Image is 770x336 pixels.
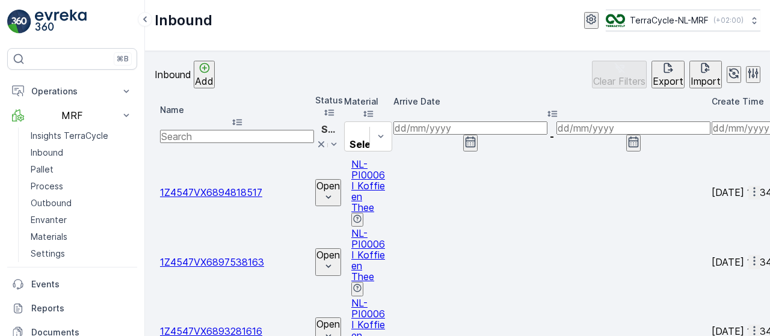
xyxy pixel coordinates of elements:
a: Process [26,178,137,195]
p: Add [195,76,214,87]
p: Name [160,104,314,116]
a: Pallet [26,161,137,178]
img: logo [7,10,31,34]
p: Operations [31,85,113,97]
p: Select [350,139,381,150]
button: Clear Filters [592,61,647,88]
a: Insights TerraCycle [26,127,137,144]
p: Events [31,278,132,290]
button: MRF [7,103,137,127]
input: dd/mm/yyyy [556,121,710,135]
p: ⌘B [117,54,129,64]
a: 1Z4547VX6897538163 [160,256,264,268]
p: Materials [31,231,67,243]
p: Status [315,94,343,106]
button: Export [651,61,685,88]
a: Inbound [26,144,137,161]
p: Clear Filters [593,76,645,87]
input: dd/mm/yyyy [393,121,547,135]
input: Search [160,130,314,143]
button: Import [689,61,722,88]
a: Outbound [26,195,137,212]
p: Process [31,180,63,192]
p: Insights TerraCycle [31,130,108,142]
p: Open [316,319,340,329]
button: Open [315,248,341,276]
button: TerraCycle-NL-MRF(+02:00) [606,10,760,31]
p: Export [653,76,683,87]
a: Reports [7,296,137,320]
p: MRF [31,110,113,121]
p: Material [344,96,392,108]
button: Operations [7,79,137,103]
p: Reports [31,302,132,314]
p: Arrive Date [393,96,710,108]
p: Pallet [31,163,54,176]
img: logo_light-DOdMpM7g.png [35,10,87,34]
a: 1Z4547VX6894818517 [160,186,262,198]
p: Envanter [31,214,67,226]
p: - [550,131,554,142]
a: Events [7,272,137,296]
p: TerraCycle-NL-MRF [630,14,709,26]
a: NL-PI0006 I Koffie en Thee [351,158,385,213]
a: Settings [26,245,137,262]
p: Open [316,180,340,191]
p: Inbound [31,147,63,159]
p: Settings [31,248,65,260]
p: ( +02:00 ) [713,16,744,25]
p: Import [691,76,721,87]
a: Envanter [26,212,137,228]
p: Outbound [31,197,72,209]
a: NL-PI0006 I Koffie en Thee [351,227,385,283]
p: Inbound [155,11,212,30]
p: Inbound [155,69,191,80]
button: Add [194,61,215,88]
p: Open [316,249,340,260]
img: TC_v739CUj.png [606,14,625,27]
button: Open [315,179,341,207]
a: Materials [26,228,137,245]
